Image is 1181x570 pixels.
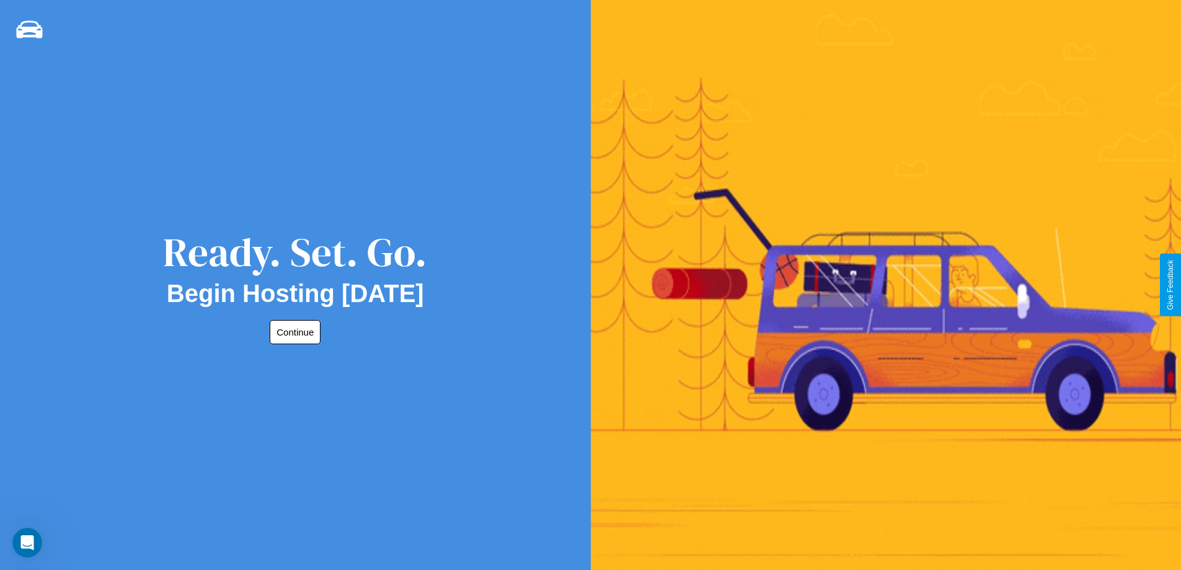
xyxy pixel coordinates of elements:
[1166,260,1175,310] div: Give Feedback
[163,225,427,280] div: Ready. Set. Go.
[167,280,424,308] h2: Begin Hosting [DATE]
[12,528,42,558] iframe: Intercom live chat
[270,320,321,344] button: Continue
